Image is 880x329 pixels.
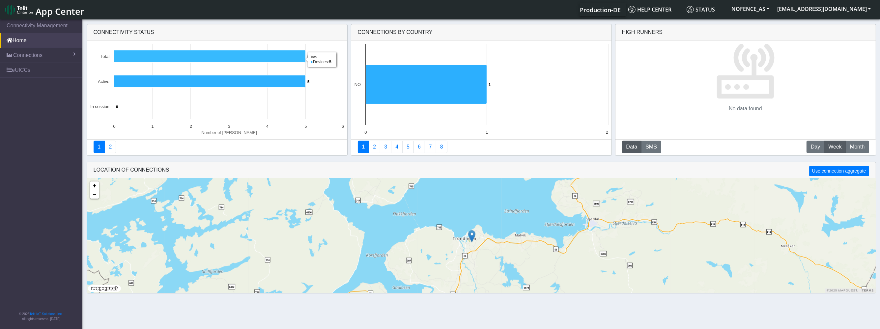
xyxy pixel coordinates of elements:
a: Carrier [369,141,380,153]
text: 1 [486,130,488,135]
button: [EMAIL_ADDRESS][DOMAIN_NAME] [773,3,875,15]
text: NO [354,82,360,87]
a: Help center [626,3,684,16]
a: Your current platform instance [580,3,620,16]
img: No data found [716,41,775,99]
a: Zero Session [425,141,436,153]
text: 3 [228,124,230,129]
p: No data found [729,105,762,113]
a: Connectivity status [94,141,105,153]
span: Month [850,143,865,151]
a: Telit IoT Solutions, Inc. [30,312,63,316]
div: LOCATION OF CONNECTIONS [87,162,876,178]
text: 5 [307,80,309,84]
img: logo-telit-cinterion-gw-new.png [5,5,33,15]
a: App Center [5,3,83,17]
text: 0 [116,105,118,109]
button: NOFENCE_AS [727,3,773,15]
a: Zoom in [90,181,99,190]
text: 4 [266,124,269,129]
span: Production-DE [580,6,621,14]
a: Zoom out [90,190,99,199]
nav: Summary paging [358,141,605,153]
text: 5 [304,124,307,129]
a: Usage per Country [380,141,391,153]
a: Status [684,3,727,16]
text: 6 [341,124,344,129]
a: Not Connected for 30 days [436,141,447,153]
span: App Center [36,5,84,17]
img: knowledge.svg [628,6,636,13]
button: Data [622,141,642,153]
div: High Runners [622,28,663,36]
span: Connections [13,51,43,59]
div: Connections By Country [351,24,611,41]
span: Day [811,143,820,151]
a: Usage by Carrier [402,141,414,153]
button: SMS [641,141,661,153]
span: Week [828,143,842,151]
nav: Summary paging [94,141,341,153]
text: Total [100,54,109,59]
a: 14 Days Trend [413,141,425,153]
text: Active [98,79,109,84]
text: 1 [151,124,154,129]
text: In session [90,104,109,109]
span: Status [687,6,715,13]
text: 2 [189,124,192,129]
a: Deployment status [104,141,116,153]
a: Connections By Carrier [391,141,403,153]
button: Use connection aggregate [809,166,869,176]
text: 0 [364,130,367,135]
text: 1 [489,83,491,87]
a: Connections By Country [358,141,369,153]
button: Week [824,141,846,153]
button: Month [846,141,869,153]
div: ©2025 MapQuest, | [825,288,875,293]
img: status.svg [687,6,694,13]
text: 2 [606,130,608,135]
div: Connectivity status [87,24,347,41]
span: Help center [628,6,671,13]
a: Terms [862,289,874,292]
text: 0 [113,124,115,129]
text: 5 [307,55,309,59]
text: Number of [PERSON_NAME] [201,130,257,135]
button: Day [807,141,824,153]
